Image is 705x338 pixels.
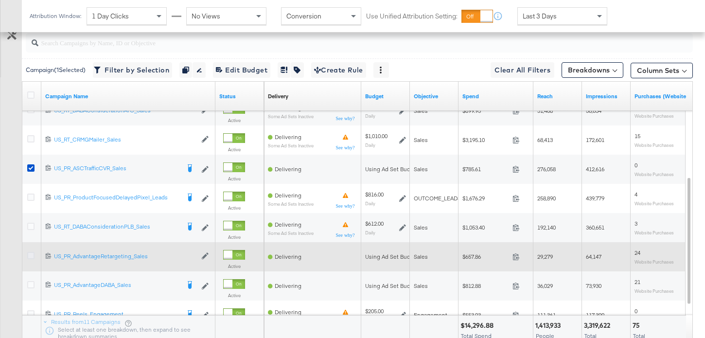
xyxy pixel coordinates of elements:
[29,13,82,19] div: Attribution Window:
[523,12,557,20] span: Last 3 Days
[414,195,461,202] span: OUTCOME_LEADS
[494,64,550,76] span: Clear All Filters
[365,165,419,173] div: Using Ad Set Budget
[365,92,406,100] a: The maximum amount you're willing to spend on your ads, on average each day or over the lifetime ...
[365,132,388,140] div: $1,010.00
[93,62,172,78] button: Filter by Selection
[634,171,674,177] sub: Website Purchases
[462,92,529,100] a: The total amount spent to date.
[462,136,509,143] span: $3,195.10
[219,92,260,100] a: Shows the current state of your Ad Campaign.
[275,282,301,289] span: Delivering
[634,259,674,265] sub: Website Purchases
[268,114,314,119] sub: Some Ad Sets Inactive
[54,164,179,174] a: US_PR_ASCTrafficCVR_Sales
[586,92,627,100] a: The number of times your ad was served. On mobile apps an ad is counted as served the first time ...
[365,230,375,235] sub: Daily
[54,194,179,203] a: US_PR_ProductFocusedDelayedPixel_Leads
[414,224,428,231] span: Sales
[275,133,301,141] span: Delivering
[584,321,613,330] div: 3,319,622
[414,311,447,319] span: Engagement
[537,92,578,100] a: The number of people your ad was served to.
[223,205,245,211] label: Active
[366,12,458,21] label: Use Unified Attribution Setting:
[414,136,428,143] span: Sales
[460,321,496,330] div: $14,296.88
[535,321,564,330] div: 1,413,933
[634,230,674,235] sub: Website Purchases
[537,224,556,231] span: 192,140
[92,12,129,20] span: 1 Day Clicks
[365,200,375,206] sub: Daily
[537,165,556,173] span: 276,058
[633,321,643,330] div: 75
[223,146,245,153] label: Active
[537,282,553,289] span: 36,029
[26,66,86,74] div: Campaign ( 1 Selected)
[275,308,301,316] span: Delivering
[365,282,419,290] div: Using Ad Set Budget
[54,136,196,143] div: US_RT_CRMGMailer_Sales
[54,281,179,289] div: US_PR_AdvantageDABA_Sales
[634,288,674,294] sub: Website Purchases
[314,64,363,76] span: Create Rule
[634,113,674,119] sub: Website Purchases
[586,282,601,289] span: 73,930
[462,224,509,231] span: $1,053.40
[268,201,314,207] sub: Some Ad Sets Inactive
[634,191,637,198] span: 4
[634,161,637,169] span: 0
[286,12,321,20] span: Conversion
[275,253,301,260] span: Delivering
[414,92,455,100] a: Your campaign's objective.
[54,252,196,260] div: US_PR_AdvantageRetargeting_Sales
[223,234,245,240] label: Active
[275,192,301,199] span: Delivering
[414,165,428,173] span: Sales
[365,113,375,119] sub: Daily
[54,310,179,320] a: US_PR_Reels_Engagement
[537,195,556,202] span: 258,890
[365,307,384,315] div: $205.00
[54,310,179,318] div: US_PR_Reels_Engagement
[54,194,179,201] div: US_PR_ProductFocusedDelayedPixel_Leads
[586,311,604,319] span: 117,399
[586,195,604,202] span: 439,779
[54,281,179,291] a: US_PR_AdvantageDABA_Sales
[45,92,211,100] a: Your campaign name.
[54,252,196,261] a: US_PR_AdvantageRetargeting_Sales
[311,62,366,78] button: Create Rule
[223,263,245,269] label: Active
[268,92,288,100] div: Delivery
[216,64,267,76] span: Edit Budget
[562,62,623,78] button: Breakdowns
[414,282,428,289] span: Sales
[96,64,169,76] span: Filter by Selection
[634,142,674,148] sub: Website Purchases
[634,220,637,227] span: 3
[54,223,179,231] div: US_RT_DABAConsiderationPLB_Sales
[462,165,509,173] span: $785.61
[586,136,604,143] span: 172,601
[223,117,245,124] label: Active
[38,29,634,48] input: Search Campaigns by Name, ID or Objective
[634,249,640,256] span: 24
[462,311,509,319] span: $553.93
[491,62,554,78] button: Clear All Filters
[192,12,220,20] span: No Views
[462,282,509,289] span: $812.88
[537,253,553,260] span: 29,279
[275,165,301,173] span: Delivering
[54,223,179,232] a: US_RT_DABAConsiderationPLB_Sales
[537,311,556,319] span: 111,361
[537,136,553,143] span: 68,413
[223,292,245,299] label: Active
[634,307,637,315] span: 0
[275,221,301,228] span: Delivering
[414,253,428,260] span: Sales
[54,164,179,172] div: US_PR_ASCTrafficCVR_Sales
[268,92,288,100] a: Reflects the ability of your Ad Campaign to achieve delivery based on ad states, schedule and bud...
[268,143,314,148] sub: Some Ad Sets Inactive
[223,176,245,182] label: Active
